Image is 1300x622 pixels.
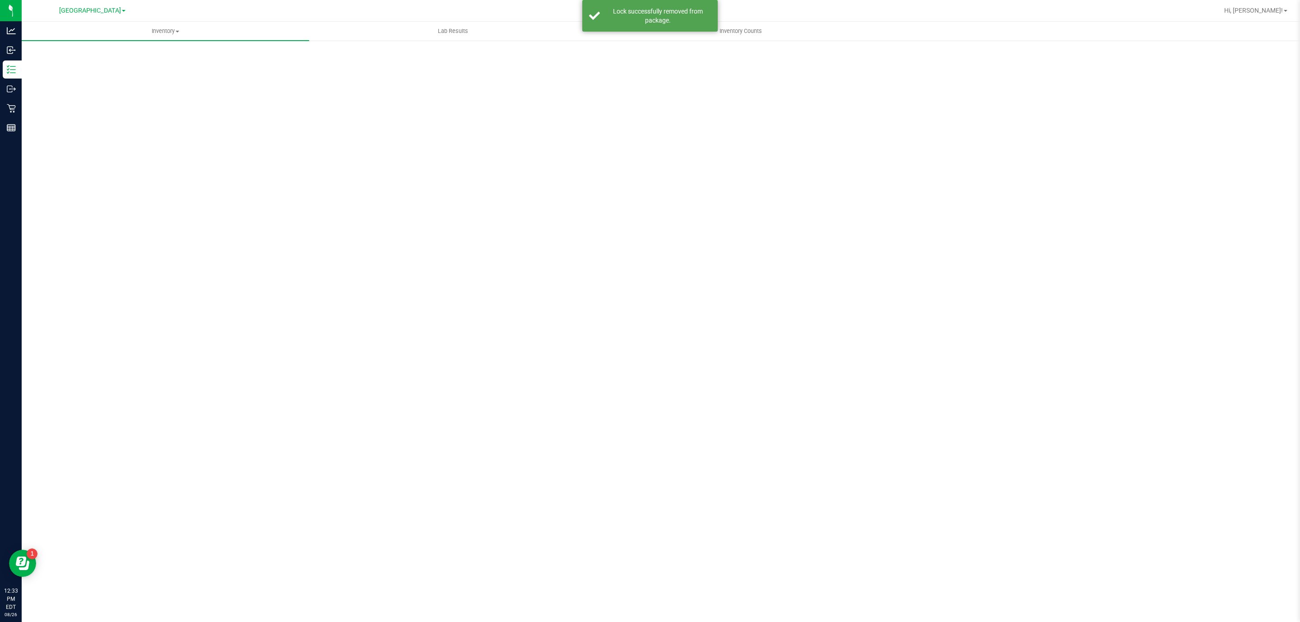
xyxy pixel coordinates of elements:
span: Inventory [22,27,309,35]
a: Inventory [22,22,309,41]
a: Lab Results [309,22,597,41]
inline-svg: Inbound [7,46,16,55]
inline-svg: Retail [7,104,16,113]
iframe: Resource center [9,550,36,577]
span: Lab Results [426,27,480,35]
p: 08/26 [4,611,18,618]
a: Inventory Counts [597,22,884,41]
div: Lock successfully removed from package. [605,7,711,25]
inline-svg: Outbound [7,84,16,93]
span: [GEOGRAPHIC_DATA] [59,7,121,14]
inline-svg: Inventory [7,65,16,74]
p: 12:33 PM EDT [4,587,18,611]
inline-svg: Reports [7,123,16,132]
span: Inventory Counts [707,27,774,35]
span: Hi, [PERSON_NAME]! [1224,7,1283,14]
iframe: Resource center unread badge [27,548,37,559]
inline-svg: Analytics [7,26,16,35]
